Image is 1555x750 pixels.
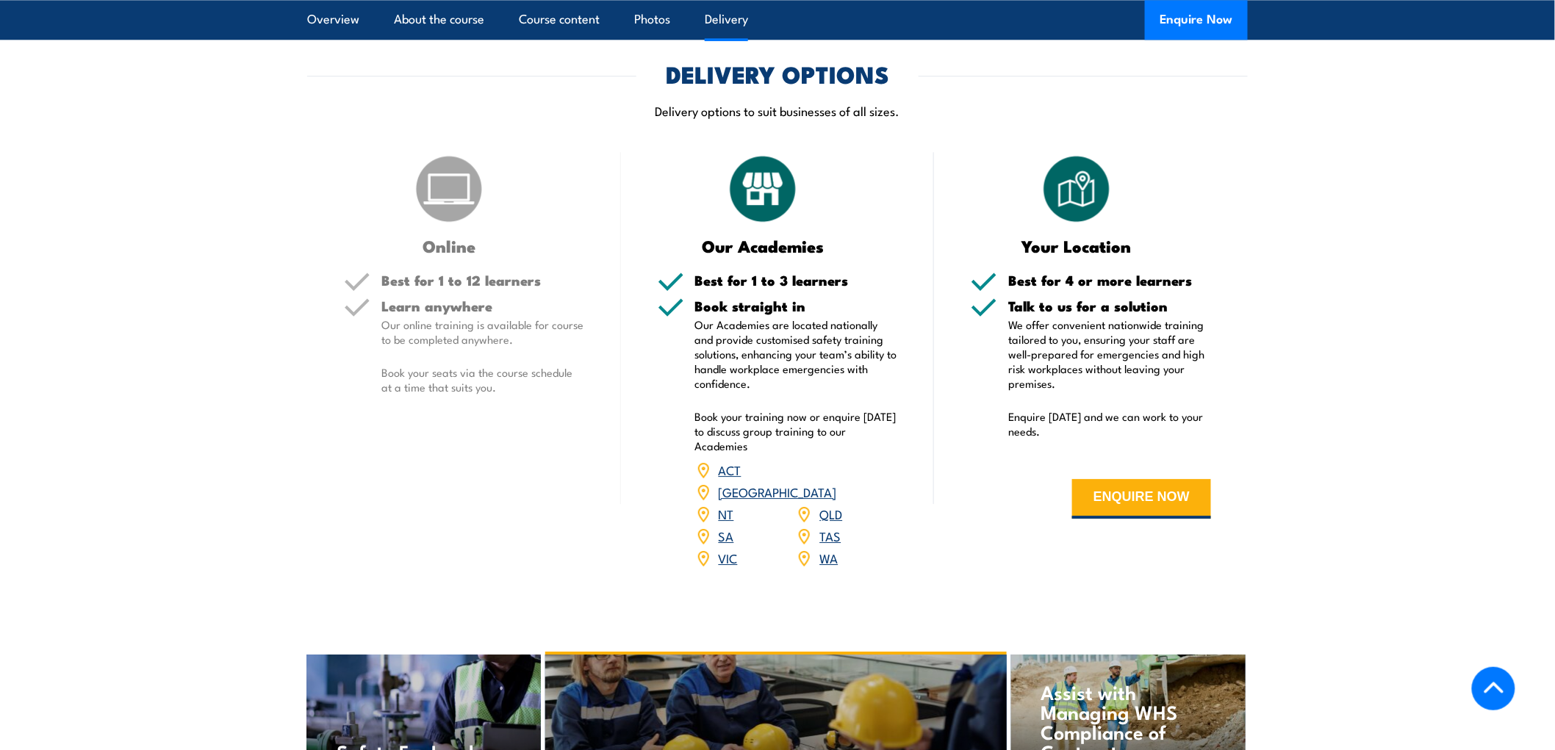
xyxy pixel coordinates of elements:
h3: Online [344,237,555,254]
a: SA [719,527,734,544]
p: Enquire [DATE] and we can work to your needs. [1008,409,1211,439]
a: [GEOGRAPHIC_DATA] [719,483,837,500]
p: We offer convenient nationwide training tailored to you, ensuring your staff are well-prepared fo... [1008,317,1211,391]
h3: Our Academies [658,237,869,254]
h5: Best for 1 to 12 learners [381,273,584,287]
h5: Talk to us for a solution [1008,299,1211,313]
button: ENQUIRE NOW [1072,479,1211,519]
a: ACT [719,461,741,478]
a: WA [819,549,838,566]
p: Delivery options to suit businesses of all sizes. [307,102,1248,119]
a: QLD [819,505,842,522]
p: Our online training is available for course to be completed anywhere. [381,317,584,347]
h2: DELIVERY OPTIONS [666,63,889,84]
a: VIC [719,549,738,566]
h3: Your Location [971,237,1182,254]
h5: Best for 1 to 3 learners [695,273,898,287]
h5: Learn anywhere [381,299,584,313]
h5: Book straight in [695,299,898,313]
p: Book your training now or enquire [DATE] to discuss group training to our Academies [695,409,898,453]
p: Our Academies are located nationally and provide customised safety training solutions, enhancing ... [695,317,898,391]
p: Book your seats via the course schedule at a time that suits you. [381,365,584,394]
h5: Best for 4 or more learners [1008,273,1211,287]
a: TAS [819,527,841,544]
a: NT [719,505,734,522]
